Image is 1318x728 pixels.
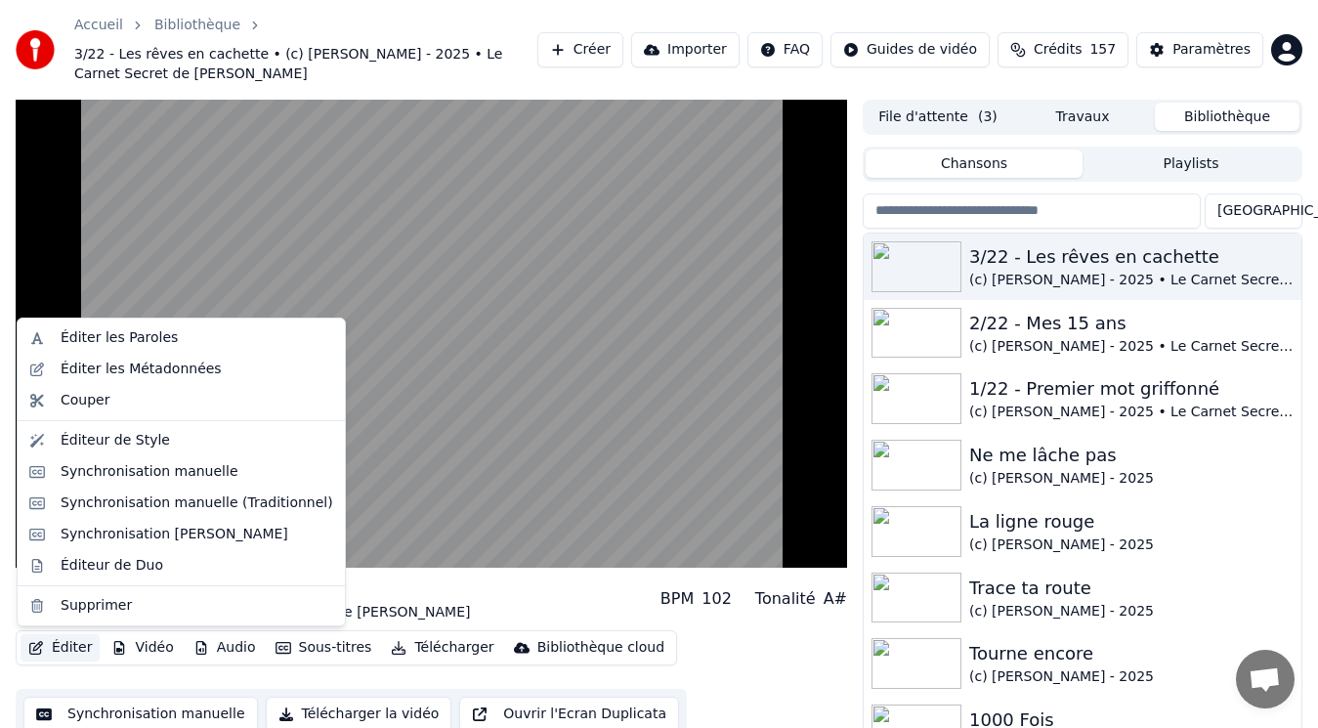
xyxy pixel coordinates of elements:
[74,45,537,84] span: 3/22 - Les rêves en cachette • (c) [PERSON_NAME] - 2025 • Le Carnet Secret de [PERSON_NAME]
[969,442,1294,469] div: Ne me lâche pas
[969,667,1294,687] div: (c) [PERSON_NAME] - 2025
[1172,40,1251,60] div: Paramètres
[969,640,1294,667] div: Tourne encore
[824,587,847,611] div: A#
[969,403,1294,422] div: (c) [PERSON_NAME] - 2025 • Le Carnet Secret de [PERSON_NAME]
[969,310,1294,337] div: 2/22 - Mes 15 ans
[61,431,170,450] div: Éditeur de Style
[631,32,740,67] button: Importer
[16,30,55,69] img: youka
[61,493,333,513] div: Synchronisation manuelle (Traditionnel)
[268,634,380,662] button: Sous-titres
[74,16,123,35] a: Accueil
[969,375,1294,403] div: 1/22 - Premier mot griffonné
[978,107,998,127] span: ( 3 )
[383,634,501,662] button: Télécharger
[969,469,1294,489] div: (c) [PERSON_NAME] - 2025
[1155,103,1299,131] button: Bibliothèque
[747,32,823,67] button: FAQ
[660,587,694,611] div: BPM
[1083,150,1299,178] button: Playlists
[702,587,732,611] div: 102
[1236,650,1295,708] a: Ouvrir le chat
[61,556,163,576] div: Éditeur de Duo
[74,16,537,84] nav: breadcrumb
[1089,40,1116,60] span: 157
[16,576,470,603] div: 3/22 - Les rêves en cachette
[21,634,100,662] button: Éditer
[61,328,178,348] div: Éditer les Paroles
[866,150,1083,178] button: Chansons
[1034,40,1082,60] span: Crédits
[104,634,181,662] button: Vidéo
[61,391,109,410] div: Couper
[61,462,238,482] div: Synchronisation manuelle
[830,32,990,67] button: Guides de vidéo
[186,634,264,662] button: Audio
[16,603,470,622] div: (c) [PERSON_NAME] - 2025 • Le Carnet Secret de [PERSON_NAME]
[154,16,240,35] a: Bibliothèque
[537,638,664,658] div: Bibliothèque cloud
[1136,32,1263,67] button: Paramètres
[61,596,132,616] div: Supprimer
[969,271,1294,290] div: (c) [PERSON_NAME] - 2025 • Le Carnet Secret de [PERSON_NAME]
[969,602,1294,621] div: (c) [PERSON_NAME] - 2025
[866,103,1010,131] button: File d'attente
[969,508,1294,535] div: La ligne rouge
[998,32,1128,67] button: Crédits157
[61,525,288,544] div: Synchronisation [PERSON_NAME]
[969,575,1294,602] div: Trace ta route
[969,337,1294,357] div: (c) [PERSON_NAME] - 2025 • Le Carnet Secret de [PERSON_NAME]
[969,243,1294,271] div: 3/22 - Les rêves en cachette
[755,587,816,611] div: Tonalité
[61,360,222,379] div: Éditer les Métadonnées
[1010,103,1155,131] button: Travaux
[969,535,1294,555] div: (c) [PERSON_NAME] - 2025
[537,32,623,67] button: Créer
